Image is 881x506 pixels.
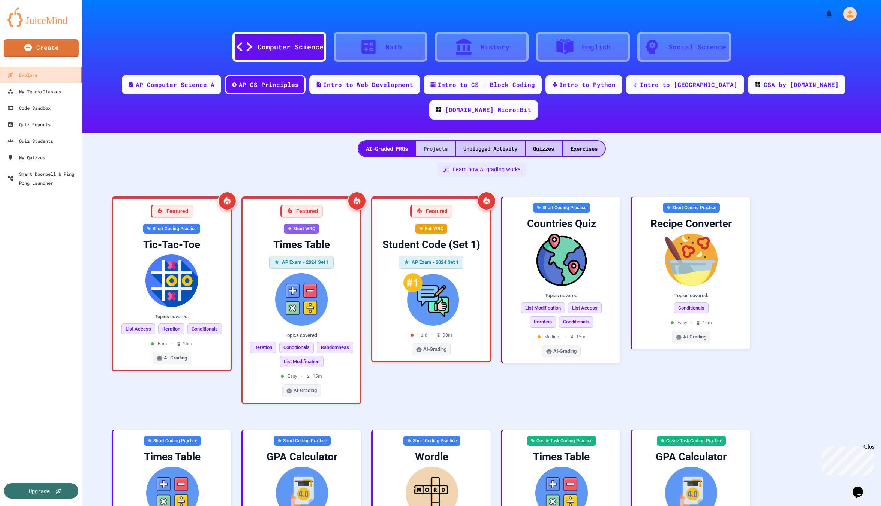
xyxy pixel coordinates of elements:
[819,443,874,475] iframe: chat widget
[508,217,614,231] div: Countries Quiz
[119,450,225,464] div: Times Table
[683,333,706,341] span: AI-Grading
[4,39,79,57] a: Create
[187,323,222,335] span: Conditionals
[691,319,692,326] span: •
[379,450,485,464] div: Wordle
[436,107,441,112] img: CODE_logo_RGB.png
[29,487,50,495] div: Upgrade
[136,80,214,89] div: AP Computer Science A
[538,334,586,340] div: Medium 15 m
[835,5,859,22] div: My Account
[7,153,45,162] div: My Quizzes
[164,354,187,362] span: AI-Grading
[568,302,602,314] span: List Access
[7,103,51,112] div: Code Sandbox
[553,347,577,355] span: AI-Grading
[7,169,79,187] div: Smart Doorbell & Ping Pong Launcher
[674,302,709,314] span: Conditionals
[559,80,616,89] div: Intro to Python
[764,80,839,89] div: CSA by [DOMAIN_NAME]
[7,136,53,145] div: Quiz Students
[640,80,737,89] div: Intro to [GEOGRAPHIC_DATA]
[582,42,611,52] div: English
[284,224,319,234] div: Short WRQ
[533,203,590,213] div: Short Coding Practice
[7,120,51,129] div: Quiz Reports
[668,42,726,52] div: Social Science
[850,476,874,499] iframe: chat widget
[294,387,317,394] span: AI-Grading
[239,80,299,89] div: AP CS Principles
[663,203,720,213] div: Short Coding Practice
[527,436,596,446] div: Create Task Coding Practice
[281,373,322,380] div: Easy 15 m
[7,87,61,96] div: My Teams/Classes
[638,217,744,231] div: Recipe Converter
[279,342,314,353] span: Conditionals
[249,450,355,464] div: GPA Calculator
[411,332,452,338] div: Hard 90 m
[7,7,75,27] img: logo-orange.svg
[530,316,556,328] span: Iteration
[638,292,744,299] div: Topics covered:
[143,224,200,234] div: Short Coding Practice
[526,141,562,156] div: Quizzes
[158,323,184,335] span: Iteration
[249,273,354,326] img: Times Table
[671,319,712,326] div: Easy 15 m
[657,436,726,446] div: Create Task Coding Practice
[258,42,324,52] div: Computer Science
[410,205,452,218] div: Featured
[119,313,225,320] div: Topics covered:
[508,450,614,464] div: Times Table
[508,292,614,299] div: Topics covered:
[119,238,225,252] div: Tic-Tac-Toe
[250,342,276,353] span: Iteration
[811,7,835,20] div: My Notifications
[280,205,323,218] div: Featured
[121,323,155,335] span: List Access
[415,224,447,234] div: Full WRQ
[280,356,324,367] span: List Modification
[269,256,334,269] div: AP Exam - 2024 Set 1
[3,3,52,48] div: Chat with us now!Close
[317,342,353,353] span: Randomness
[416,141,455,156] div: Projects
[456,141,525,156] div: Unplugged Activity
[508,234,614,286] img: Countries Quiz
[7,70,37,79] div: Explore
[438,80,535,89] div: Intro to CS - Block Coding
[151,340,192,347] div: Easy 15 m
[151,205,193,218] div: Featured
[565,334,566,340] span: •
[423,346,446,353] span: AI-Grading
[638,450,744,464] div: GPA Calculator
[249,238,354,252] div: Times Table
[521,302,565,314] span: List Modification
[378,238,484,252] div: Student Code (Set 1)
[559,316,593,328] span: Conditionals
[563,141,605,156] div: Exercises
[171,340,173,347] span: •
[755,82,760,87] img: CODE_logo_RGB.png
[249,332,354,339] div: Topics covered:
[445,105,531,114] div: [DOMAIN_NAME] Micro:Bit
[638,234,744,286] img: Recipe Converter
[119,254,225,307] img: Tic-Tac-Toe
[323,80,413,89] div: Intro to Web Development
[399,256,464,269] div: AP Exam - 2024 Set 1
[358,141,415,156] div: AI-Graded FRQs
[144,436,201,446] div: Short Coding Practice
[481,42,509,52] div: History
[301,373,303,380] span: •
[385,42,402,52] div: Math
[431,332,433,338] span: •
[403,436,460,446] div: Short Coding Practice
[378,273,484,326] img: Student Code (Set 1)
[453,166,520,174] span: Learn how AI grading works
[274,436,331,446] div: Short Coding Practice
